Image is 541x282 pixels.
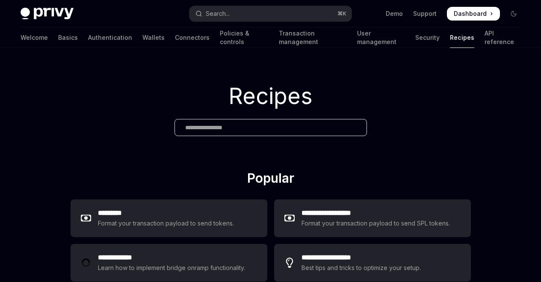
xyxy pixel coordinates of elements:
button: Open search [189,6,352,21]
a: Support [413,9,437,18]
h2: Popular [71,170,471,189]
div: Format your transaction payload to send SPL tokens. [302,218,451,229]
a: **** **** ***Learn how to implement bridge onramp functionality. [71,244,267,282]
a: Welcome [21,27,48,48]
a: Wallets [142,27,165,48]
a: API reference [485,27,520,48]
a: Dashboard [447,7,500,21]
a: User management [357,27,405,48]
a: Transaction management [279,27,346,48]
span: ⌘ K [337,10,346,17]
div: Search... [206,9,230,19]
div: Best tips and tricks to optimize your setup. [302,263,422,273]
span: Dashboard [454,9,487,18]
a: Authentication [88,27,132,48]
button: Toggle dark mode [507,7,520,21]
a: Policies & controls [220,27,269,48]
a: Connectors [175,27,210,48]
div: Format your transaction payload to send tokens. [98,218,234,229]
img: dark logo [21,8,74,20]
a: Recipes [450,27,474,48]
a: Basics [58,27,78,48]
a: Security [415,27,440,48]
div: Learn how to implement bridge onramp functionality. [98,263,248,273]
a: Demo [386,9,403,18]
a: **** ****Format your transaction payload to send tokens. [71,199,267,237]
